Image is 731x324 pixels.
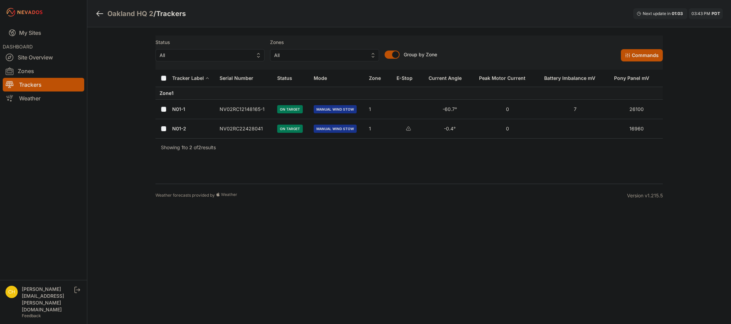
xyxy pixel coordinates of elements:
h3: Trackers [156,9,186,18]
label: Zones [270,38,379,46]
span: 2 [189,144,192,150]
span: Manual Wind Stow [314,105,357,113]
td: 26100 [610,100,663,119]
button: All [270,49,379,61]
span: PDT [712,11,720,16]
div: Mode [314,75,327,82]
td: 0 [475,119,540,139]
div: Weather forecasts provided by [155,192,627,199]
button: Pony Panel mV [614,70,655,86]
a: N01-1 [172,106,185,112]
a: N01-2 [172,126,186,131]
div: [PERSON_NAME][EMAIL_ADDRESS][PERSON_NAME][DOMAIN_NAME] [22,286,73,313]
td: 1 [365,119,392,139]
a: Feedback [22,313,41,318]
span: All [274,51,365,59]
span: Manual Wind Stow [314,125,357,133]
td: 16960 [610,119,663,139]
button: Battery Imbalance mV [544,70,601,86]
p: Showing to of results [161,144,216,151]
div: Status [277,75,292,82]
span: 2 [198,144,201,150]
button: Serial Number [220,70,259,86]
div: Zone [369,75,381,82]
td: Zone 1 [155,87,663,100]
td: 0 [475,100,540,119]
span: / [153,9,156,18]
td: NV02RC12148165-1 [215,100,273,119]
div: Current Angle [429,75,462,82]
div: Peak Motor Current [479,75,525,82]
button: Current Angle [429,70,467,86]
img: Nevados [5,7,44,18]
button: All [155,49,265,61]
a: Trackers [3,78,84,91]
td: -60.7° [424,100,475,119]
span: 1 [181,144,183,150]
a: Weather [3,91,84,105]
span: Group by Zone [404,52,437,57]
button: Zone [369,70,386,86]
button: Mode [314,70,332,86]
span: All [160,51,251,59]
td: 7 [540,100,610,119]
div: Tracker Label [172,75,204,82]
span: On Target [277,125,303,133]
span: On Target [277,105,303,113]
a: Oakland HQ 2 [107,9,153,18]
div: 01 : 03 [672,11,684,16]
span: 03:43 PM [691,11,710,16]
a: My Sites [3,25,84,41]
div: Battery Imbalance mV [544,75,595,82]
nav: Breadcrumb [95,5,186,23]
span: Next update in [643,11,671,16]
button: Peak Motor Current [479,70,531,86]
button: Tracker Label [172,70,209,86]
td: NV02RC22428041 [215,119,273,139]
td: -0.4° [424,119,475,139]
div: E-Stop [397,75,413,82]
div: Pony Panel mV [614,75,649,82]
button: Status [277,70,298,86]
a: Site Overview [3,51,84,64]
div: Serial Number [220,75,253,82]
button: Commands [621,49,663,61]
img: chris.young@nevados.solar [5,286,18,298]
button: E-Stop [397,70,418,86]
span: DASHBOARD [3,44,33,50]
td: 1 [365,100,392,119]
a: Zones [3,64,84,78]
label: Status [155,38,265,46]
div: Version v1.215.5 [627,192,663,199]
